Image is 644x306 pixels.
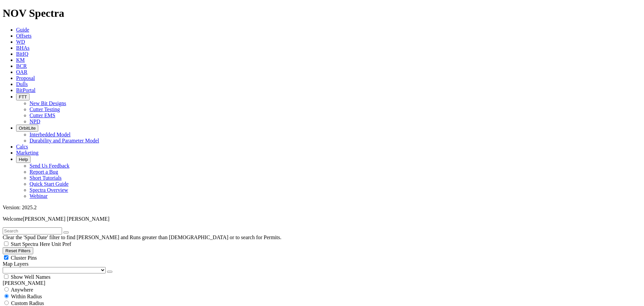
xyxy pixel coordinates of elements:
[16,45,30,51] a: BHAs
[16,156,31,163] button: Help
[30,175,62,181] a: Short Tutorials
[16,39,25,45] a: WD
[3,227,62,234] input: Search
[4,242,8,246] input: Start Spectra Here
[3,205,641,211] div: Version: 2025.2
[16,57,25,63] a: KM
[30,132,70,137] a: Interbedded Model
[23,216,109,222] span: [PERSON_NAME] [PERSON_NAME]
[16,144,28,149] a: Calcs
[11,255,37,261] span: Cluster Pins
[16,63,27,69] a: BCR
[30,193,48,199] a: Webinar
[16,69,28,75] a: OAR
[11,241,50,247] span: Start Spectra Here
[30,138,99,143] a: Durability and Parameter Model
[51,241,71,247] span: Unit Pref
[11,287,33,293] span: Anywhere
[30,119,40,124] a: NPD
[11,294,42,299] span: Within Radius
[16,93,30,100] button: FTT
[30,113,55,118] a: Cutter EMS
[30,181,68,187] a: Quick Start Guide
[3,280,641,286] div: [PERSON_NAME]
[16,150,39,156] a: Marketing
[16,75,35,81] a: Proposal
[16,125,38,132] button: OrbitLite
[16,33,32,39] a: Offsets
[19,126,36,131] span: OrbitLite
[30,100,66,106] a: New Bit Designs
[3,247,33,254] button: Reset Filters
[3,234,281,240] span: Clear the 'Spud Date' filter to find [PERSON_NAME] and Runs greater than [DEMOGRAPHIC_DATA] or to...
[16,27,29,33] a: Guide
[30,163,69,169] a: Send Us Feedback
[3,261,29,267] span: Map Layers
[30,187,68,193] a: Spectra Overview
[11,300,44,306] span: Custom Radius
[3,7,641,19] h1: NOV Spectra
[11,274,50,280] span: Show Well Names
[30,106,60,112] a: Cutter Testing
[30,169,58,175] a: Report a Bug
[3,216,641,222] p: Welcome
[19,157,28,162] span: Help
[16,51,28,57] a: BitIQ
[19,94,27,99] span: FTT
[16,87,36,93] a: BitPortal
[16,81,28,87] a: Dulls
